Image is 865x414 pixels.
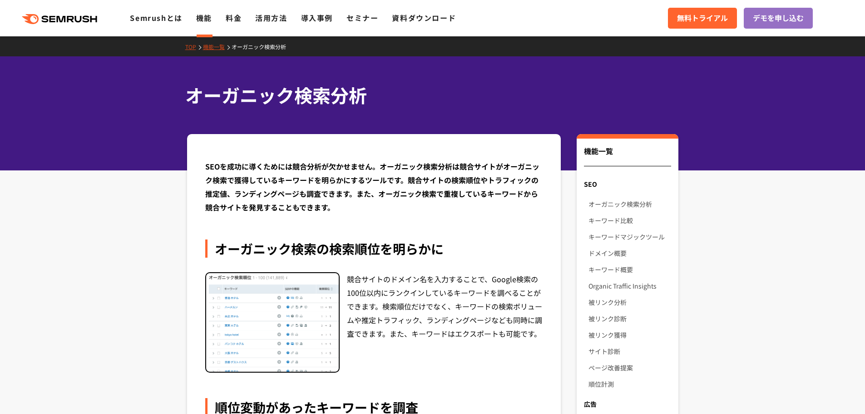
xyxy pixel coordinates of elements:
a: サイト診断 [588,343,671,359]
a: 被リンク診断 [588,310,671,327]
a: 料金 [226,12,242,23]
a: 機能一覧 [203,43,232,50]
a: デモを申し込む [744,8,813,29]
span: デモを申し込む [753,12,804,24]
a: ページ改善提案 [588,359,671,376]
div: オーガニック検索の検索順位を明らかに [205,239,543,258]
a: 活用方法 [255,12,287,23]
a: TOP [185,43,203,50]
a: 機能 [196,12,212,23]
a: オーガニック検索分析 [232,43,293,50]
a: 被リンク分析 [588,294,671,310]
a: セミナー [346,12,378,23]
a: 無料トライアル [668,8,737,29]
a: オーガニック検索分析 [588,196,671,212]
a: 導入事例 [301,12,333,23]
h1: オーガニック検索分析 [185,82,671,109]
a: ドメイン概要 [588,245,671,261]
a: キーワードマジックツール [588,229,671,245]
a: 資料ダウンロード [392,12,456,23]
a: キーワード比較 [588,212,671,229]
div: 機能一覧 [584,145,671,166]
img: オーガニック検索分析 検索順位 [206,273,339,372]
span: 無料トライアル [677,12,728,24]
a: 被リンク獲得 [588,327,671,343]
div: 競合サイトのドメイン名を入力することで、Google検索の100位以内にランクインしているキーワードを調べることができます。検索順位だけでなく、キーワードの検索ボリュームや推定トラフィック、ラン... [347,272,543,373]
div: SEOを成功に導くためには競合分析が欠かせません。オーガニック検索分析は競合サイトがオーガニック検索で獲得しているキーワードを明らかにするツールです。競合サイトの検索順位やトラフィックの推定値、... [205,160,543,214]
a: 順位計測 [588,376,671,392]
a: Organic Traffic Insights [588,278,671,294]
a: キーワード概要 [588,261,671,278]
a: Semrushとは [130,12,182,23]
div: 広告 [577,396,678,412]
div: SEO [577,176,678,192]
